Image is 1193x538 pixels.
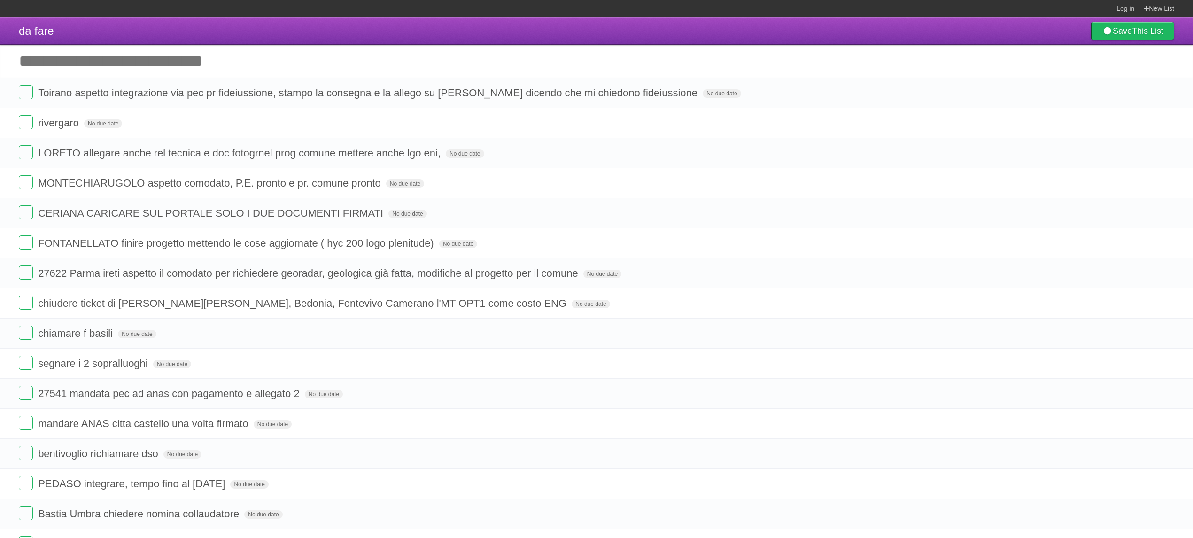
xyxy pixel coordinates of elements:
label: Done [19,265,33,280]
label: Done [19,235,33,250]
b: This List [1132,26,1163,36]
span: LORETO allegare anche rel tecnica e doc fotogrnel prog comune mettere anche lgo eni, [38,147,443,159]
label: Done [19,476,33,490]
span: segnare i 2 sopralluoghi [38,358,150,369]
span: No due date [305,390,343,398]
span: FONTANELLATO finire progetto mettendo le cose aggiornate ( hyc 200 logo plenitude) [38,237,436,249]
span: Toirano aspetto integrazione via pec pr fideiussione, stampo la consegna e la allego su [PERSON_N... [38,87,700,99]
label: Done [19,115,33,129]
span: chiamare f basili [38,327,115,339]
span: No due date [163,450,201,459]
span: mandare ANAS citta castello una volta firmato [38,418,251,429]
span: No due date [153,360,191,368]
span: No due date [583,270,621,278]
label: Done [19,175,33,189]
span: da fare [19,24,54,37]
span: rivergaro [38,117,81,129]
span: MONTECHIARUGOLO aspetto comodato, P.E. pronto e pr. comune pronto [38,177,383,189]
span: chiudere ticket di [PERSON_NAME][PERSON_NAME], Bedonia, Fontevivo Camerano l'MT OPT1 come costo ENG [38,297,569,309]
span: No due date [388,210,426,218]
label: Done [19,326,33,340]
span: bentivoglio richiamare dso [38,448,161,460]
label: Done [19,205,33,219]
span: No due date [703,89,741,98]
span: No due date [84,119,122,128]
label: Done [19,296,33,310]
span: No due date [244,510,282,519]
span: Bastia Umbra chiedere nomina collaudatore [38,508,241,520]
span: 27622 Parma ireti aspetto il comodato per richiedere georadar, geologica già fatta, modifiche al ... [38,267,581,279]
span: No due date [230,480,268,489]
a: SaveThis List [1091,22,1174,40]
label: Done [19,416,33,430]
label: Done [19,145,33,159]
span: CERIANA CARICARE SUL PORTALE SOLO I DUE DOCUMENTI FIRMATI [38,207,386,219]
label: Done [19,356,33,370]
span: No due date [254,420,292,429]
label: Done [19,446,33,460]
span: No due date [386,179,424,188]
span: No due date [118,330,156,338]
span: No due date [572,300,610,308]
span: No due date [439,240,477,248]
label: Done [19,386,33,400]
span: No due date [446,149,484,158]
span: PEDASO integrare, tempo fino al [DATE] [38,478,227,490]
span: 27541 mandata pec ad anas con pagamento e allegato 2 [38,388,302,399]
label: Done [19,85,33,99]
label: Done [19,506,33,520]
